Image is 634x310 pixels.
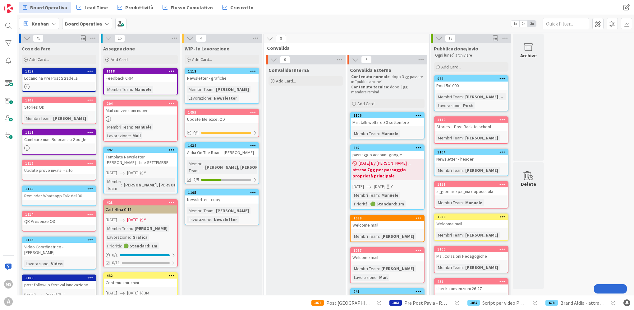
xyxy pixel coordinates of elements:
div: [PERSON_NAME], [PERSON_NAME] [122,181,193,188]
div: Y [391,183,393,190]
span: 13 [445,35,456,42]
span: Convalida Esterna [350,67,391,73]
div: Membri Team [352,265,379,272]
div: 1104 [437,150,508,154]
div: [PERSON_NAME] [380,265,416,272]
div: 428 [104,200,177,205]
div: MS [4,280,13,289]
div: Y [144,170,146,176]
div: Mail Colazioni Pedagogiche [434,252,508,260]
div: post followup festival innovazione [22,281,96,289]
div: 1111 [437,182,508,187]
div: Mail [378,274,389,281]
span: : [379,130,380,137]
div: 1110Stories + Post Back to school [434,117,508,131]
div: Manuele [133,124,153,130]
a: 1105Newsletter - copyMembri Team:[PERSON_NAME]Lavorazione:Newsletter [185,189,259,225]
span: [DATE] [46,292,57,298]
span: Add Card... [276,78,296,84]
div: Stories OD [22,103,96,111]
div: 1034 [185,143,259,148]
span: : [214,86,214,93]
div: 1113 [22,237,96,243]
a: 1115Reminder Whatsapp Talk del 30 [22,186,96,206]
a: Lead Time [73,2,112,13]
div: 1104Newsletter - header [434,149,508,163]
div: [PERSON_NAME] [380,233,416,240]
div: 1089 [351,215,424,221]
span: Kanban [32,20,49,27]
a: 1116Update prove invalsi - sito [22,160,96,181]
div: 1106 [353,113,424,118]
div: Video [49,260,64,267]
span: : [48,260,49,267]
p: : dopo 3 gg passare in "pubblicazione" [351,74,423,85]
span: [DATE] [106,217,117,223]
div: 428 [107,200,177,205]
div: 1119Locandina Pre Post Stradella [22,68,96,82]
span: : [379,265,380,272]
a: 1100Mail Colazioni PedagogicheMembri Team:[PERSON_NAME] [434,246,508,273]
div: [PERSON_NAME] [214,86,250,93]
span: Add Card... [441,64,461,70]
span: 9 [361,56,372,63]
div: 🟢 Standard: 1m [369,200,406,207]
span: : [368,200,369,207]
div: Membri Team [187,160,203,174]
span: : [463,232,464,238]
a: 842passaggio account google[DATE] By [PERSON_NAME] ...attesa 7gg per passaggio proprietà principa... [350,144,425,210]
div: 947nomina responsabile trattamento dati ABS [351,289,424,308]
div: 1112Newsletter - grafiche [185,68,259,82]
div: aggiornare pagina doposcuola [434,187,508,195]
div: 1116Update prove invalsi - sito [22,161,96,174]
div: 1115 [22,186,96,192]
div: 1108 [22,275,96,281]
div: 1055 [188,110,259,115]
div: Feedback CRM [104,74,177,82]
div: [PERSON_NAME] [464,134,500,141]
div: nomina responsabile trattamento dati ABS [351,294,424,308]
span: : [463,134,464,141]
span: Cruscotto [230,4,254,11]
span: Convalida [267,45,421,51]
span: Add Card... [192,57,212,62]
div: 431check convenzioni 26-27 [434,279,508,293]
div: 1105 [185,190,259,195]
span: Pubblicazione/invio [434,45,478,52]
div: Lavorazione [24,260,48,267]
div: 1118 [107,69,177,73]
div: 1088 [434,214,508,220]
span: 2x [519,21,528,27]
div: Membri Team [436,264,463,271]
div: Membri Team [187,86,214,93]
div: [PERSON_NAME],... [464,93,505,100]
div: Reminder Whatsapp Talk del 30 [22,192,96,200]
div: 204 [107,101,177,106]
div: Manuele [133,86,153,93]
div: 1112 [185,68,259,74]
div: Membri Team [352,192,379,199]
span: : [132,225,133,232]
div: 1111 [434,182,508,187]
div: Lavorazione [106,132,130,139]
div: Newsletter - grafiche [185,74,259,82]
div: 1104 [434,149,508,155]
span: : [379,233,380,240]
a: 1089Welcome mailMembri Team:[PERSON_NAME] [350,215,425,242]
div: [PERSON_NAME] [214,207,250,214]
div: 1114 [25,212,96,217]
div: Membri Team [436,167,463,174]
span: : [463,93,464,100]
div: 1112 [188,69,259,73]
div: Lavorazione [436,102,461,109]
div: 992Template Newsletter [PERSON_NAME] - fine SETTEMBRE [104,147,177,167]
div: 842 [351,145,424,151]
span: 0 [280,56,290,63]
a: 204Mail convenzioni nuoveMembri Team:ManueleLavorazione:Mail [103,100,178,142]
div: 1111aggiornare pagina doposcuola [434,182,508,195]
span: Lead Time [85,4,108,11]
div: 1088Welcome mail [434,214,508,228]
div: 1087 [353,248,424,253]
a: 984Post 5x1000Membri Team:[PERSON_NAME],...Lavorazione:Post [434,75,508,111]
div: 432 [107,274,177,278]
